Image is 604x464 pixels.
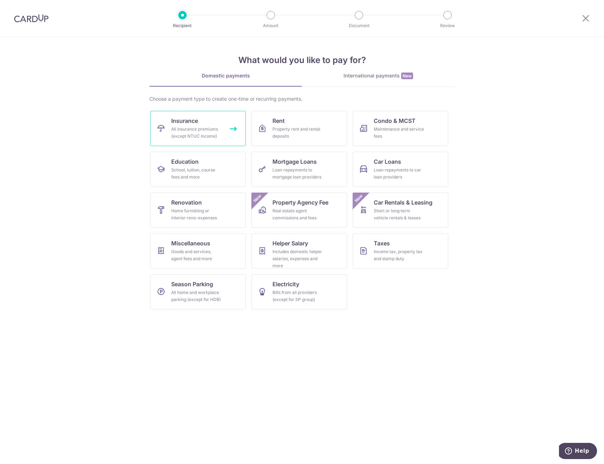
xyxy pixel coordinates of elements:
[171,198,202,207] span: Renovation
[272,289,323,303] div: Bills from all providers (except for SP group)
[171,207,222,221] div: Home furnishing or interior reno-expenses
[150,233,246,269] a: MiscellaneousGoods and services, agent fees and more
[272,126,323,140] div: Property rent and rental deposits
[251,111,347,146] a: RentProperty rent and rental deposits
[559,443,597,460] iframe: Opens a widget where you can find more information
[252,193,263,204] span: New
[149,54,455,67] h4: What would you like to pay for?
[156,22,208,29] p: Recipient
[251,152,347,187] a: Mortgage LoansLoan repayments to mortgage loan providers
[272,167,323,181] div: Loan repayments to mortgage loan providers
[150,193,246,228] a: RenovationHome furnishing or interior reno-expenses
[171,280,213,288] span: Season Parking
[245,22,297,29] p: Amount
[374,239,390,247] span: Taxes
[374,198,432,207] span: Car Rentals & Leasing
[353,193,448,228] a: Car Rentals & LeasingShort or long‑term vehicle rentals & leasesNew
[374,248,424,262] div: Income tax, property tax and stamp duty
[272,239,308,247] span: Helper Salary
[374,117,416,125] span: Condo & MCST
[353,111,448,146] a: Condo & MCSTMaintenance and service fees
[251,274,347,309] a: ElectricityBills from all providers (except for SP group)
[422,22,474,29] p: Review
[401,73,413,79] span: New
[353,152,448,187] a: Car LoansLoan repayments to car loan providers
[171,239,210,247] span: Miscellaneous
[374,167,424,181] div: Loan repayments to car loan providers
[272,198,328,207] span: Property Agency Fee
[149,72,302,79] div: Domestic payments
[16,5,30,11] span: Help
[272,157,317,166] span: Mortgage Loans
[272,280,299,288] span: Electricity
[150,111,246,146] a: InsuranceAll insurance premiums (except NTUC Income)
[333,22,385,29] p: Document
[14,14,49,23] img: CardUp
[272,207,323,221] div: Real estate agent commissions and fees
[302,72,455,80] div: International payments
[171,248,222,262] div: Goods and services, agent fees and more
[149,95,455,102] div: Choose a payment type to create one-time or recurring payments.
[150,152,246,187] a: EducationSchool, tuition, course fees and more
[272,248,323,269] div: Includes domestic helper salaries, expenses and more
[171,167,222,181] div: School, tuition, course fees and more
[374,207,424,221] div: Short or long‑term vehicle rentals & leases
[150,274,246,309] a: Season ParkingAll home and workplace parking (except for HDB)
[171,289,222,303] div: All home and workplace parking (except for HDB)
[251,233,347,269] a: Helper SalaryIncludes domestic helper salaries, expenses and more
[353,193,365,204] span: New
[251,193,347,228] a: Property Agency FeeReal estate agent commissions and feesNew
[374,126,424,140] div: Maintenance and service fees
[171,126,222,140] div: All insurance premiums (except NTUC Income)
[171,157,199,166] span: Education
[374,157,401,166] span: Car Loans
[272,117,285,125] span: Rent
[171,117,198,125] span: Insurance
[353,233,448,269] a: TaxesIncome tax, property tax and stamp duty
